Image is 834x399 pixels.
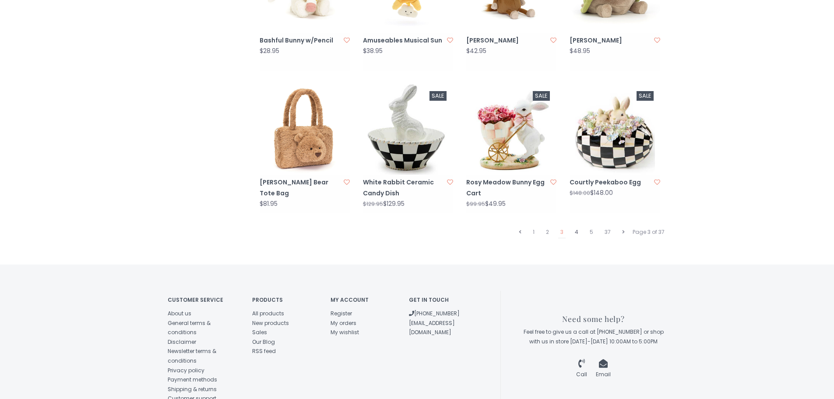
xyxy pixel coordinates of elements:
a: Sale [466,85,556,175]
a: Next page [620,226,627,238]
h4: Products [252,297,317,303]
a: 37 [602,226,613,238]
a: Our Blog [252,338,275,346]
a: Bashful Bunny w/Pencil [260,35,341,46]
a: Sale [570,85,660,175]
div: Page 3 of 37 [630,226,667,238]
a: Add to wishlist [550,36,556,45]
a: Add to wishlist [550,178,556,187]
div: $38.95 [363,48,383,54]
a: RSS feed [252,347,276,355]
div: $129.95 [363,201,405,207]
div: $48.95 [570,48,590,54]
a: About us [168,310,191,317]
a: Previous page [517,226,524,238]
a: Add to wishlist [654,36,660,45]
a: Add to wishlist [447,36,453,45]
a: 3 [558,226,566,238]
div: $148.00 [570,190,613,196]
span: $148.00 [570,189,590,197]
a: Sale [363,85,453,175]
div: Sale [637,91,654,101]
a: [PERSON_NAME] Bear Tote Bag [260,177,341,199]
a: New products [252,319,289,327]
a: Rosy Meadow Bunny Egg Cart [466,177,548,199]
div: $42.95 [466,48,486,54]
img: Jellycat Bartholomew Bear Tote Bag [260,85,350,175]
img: Courtly Peekaboo Egg [570,85,660,175]
a: Add to wishlist [447,178,453,187]
div: $81.95 [260,201,278,207]
img: White Rabbit Ceramic Candy Dish [363,85,453,175]
a: My orders [331,319,356,327]
a: Add to wishlist [344,36,350,45]
span: Feel free to give us a call at [PHONE_NUMBER] or shop with us in store [DATE]-[DATE] 10:00AM to 5... [524,328,664,345]
div: $28.95 [260,48,279,54]
a: Email [596,361,611,378]
h4: Customer service [168,297,239,303]
h3: Need some help? [521,315,667,323]
a: [PHONE_NUMBER] [409,310,460,317]
a: Privacy policy [168,367,204,374]
a: [PERSON_NAME] [466,35,548,46]
img: Rosy Meadow Bunny Egg Cart [466,85,556,175]
div: Sale [429,91,447,101]
a: 1 [531,226,537,238]
a: 5 [588,226,595,238]
a: General terms & conditions [168,319,211,336]
a: Register [331,310,352,317]
div: $49.95 [466,201,506,207]
a: 2 [544,226,551,238]
a: Sales [252,328,267,336]
a: My wishlist [331,328,359,336]
a: [EMAIL_ADDRESS][DOMAIN_NAME] [409,319,455,336]
div: Sale [533,91,550,101]
span: $129.95 [363,200,383,208]
a: Add to wishlist [344,178,350,187]
a: Amuseables Musical Sun [363,35,444,46]
a: All products [252,310,284,317]
h4: Get in touch [409,297,474,303]
a: 4 [573,226,581,238]
span: $99.95 [466,200,485,208]
a: Call [576,361,587,378]
a: Disclaimer [168,338,196,346]
a: Courtly Peekaboo Egg [570,177,651,188]
a: Add to wishlist [654,178,660,187]
a: Payment methods [168,376,217,383]
a: White Rabbit Ceramic Candy Dish [363,177,444,199]
a: [PERSON_NAME] [570,35,651,46]
a: Shipping & returns [168,385,217,393]
a: Newsletter terms & conditions [168,347,216,364]
h4: My account [331,297,396,303]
